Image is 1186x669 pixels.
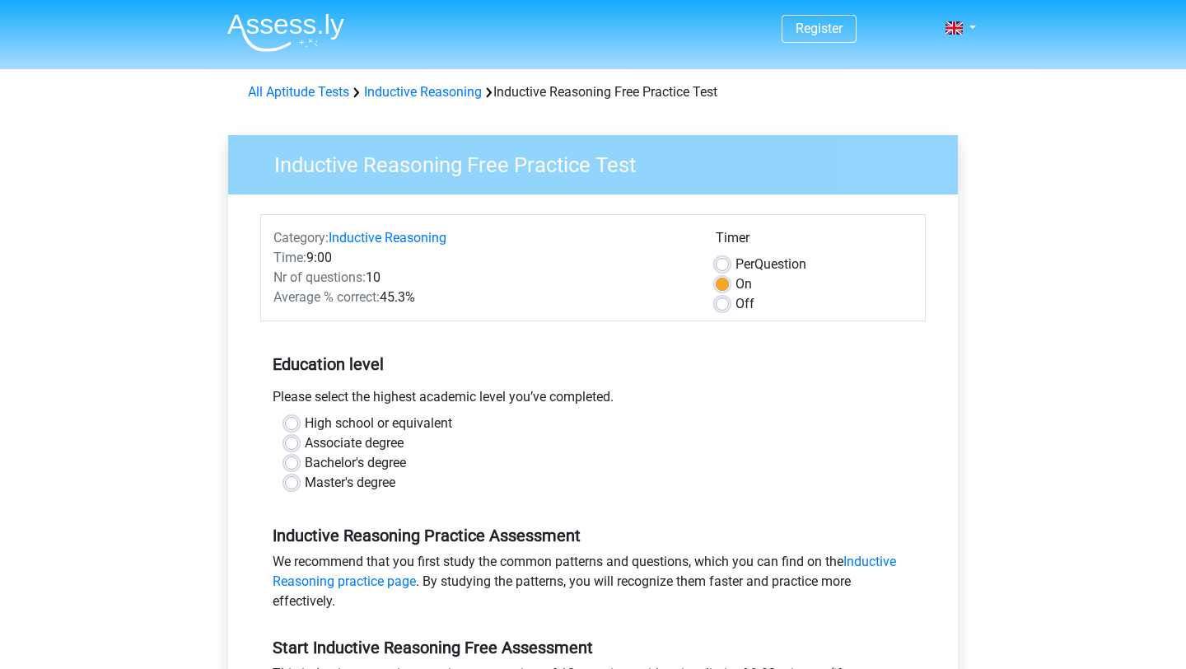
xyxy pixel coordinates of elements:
[260,552,926,618] div: We recommend that you first study the common patterns and questions, which you can find on the . ...
[261,248,703,268] div: 9:00
[716,228,913,255] div: Timer
[260,387,926,414] div: Please select the highest academic level you’ve completed.
[735,274,752,294] label: On
[735,294,754,314] label: Off
[273,638,913,657] h5: Start Inductive Reasoning Free Assessment
[305,473,395,493] label: Master's degree
[261,288,703,307] div: 45.3%
[241,82,945,102] div: Inductive Reasoning Free Practice Test
[273,230,329,246] span: Category:
[273,269,366,285] span: Nr of questions:
[273,526,913,545] h5: Inductive Reasoning Practice Assessment
[227,13,344,52] img: Assessly
[735,256,754,272] span: Per
[273,250,306,265] span: Time:
[273,348,913,381] h5: Education level
[305,414,452,433] label: High school or equivalent
[329,230,446,246] a: Inductive Reasoning
[305,453,406,473] label: Bachelor's degree
[735,255,806,274] label: Question
[254,146,946,178] h3: Inductive Reasoning Free Practice Test
[261,268,703,288] div: 10
[796,21,843,36] a: Register
[248,84,349,100] a: All Aptitude Tests
[305,433,404,453] label: Associate degree
[273,289,380,305] span: Average % correct:
[364,84,482,100] a: Inductive Reasoning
